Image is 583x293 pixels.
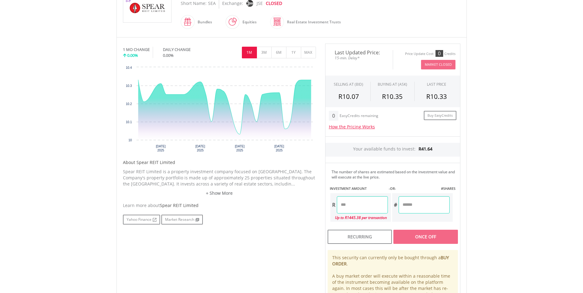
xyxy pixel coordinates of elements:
a: Buy EasyCredits [424,111,456,120]
div: R [330,196,337,213]
button: 6M [271,47,286,58]
div: Chart. Highcharts interactive chart. [123,64,316,156]
div: Learn more about [123,202,316,209]
div: Equities [239,15,257,29]
div: 0 [329,111,338,121]
div: 0 [435,50,443,57]
h5: About Spear REIT Limited [123,159,316,166]
div: DAILY CHANGE [163,47,211,53]
label: #SHARES [441,186,455,191]
span: 0.00% [163,53,174,58]
text: [DATE] 2025 [274,145,284,152]
text: 10.4 [126,66,132,69]
label: -OR- [389,186,396,191]
span: R10.33 [426,92,447,101]
div: Price Update Cost: [405,52,434,56]
button: 3M [257,47,272,58]
a: + Show More [123,190,316,196]
span: Last Updated Price: [330,50,388,55]
text: [DATE] 2025 [195,145,205,152]
span: R10.35 [382,92,403,101]
div: EasyCredits remaining [340,114,378,119]
button: 1Y [286,47,301,58]
text: [DATE] 2025 [235,145,245,152]
text: 10.2 [126,102,132,106]
p: Spear REIT Limited is a property investment company focused on [GEOGRAPHIC_DATA]. The Company's p... [123,169,316,187]
text: 10 [128,139,132,142]
span: R41.64 [419,146,432,152]
text: 10.3 [126,84,132,88]
b: BUY ORDER [332,255,449,267]
a: Market Research [161,215,203,225]
div: Real Estate Investment Trusts [284,15,341,29]
text: 10.1 [126,120,132,124]
span: BUYING AT (ASK) [378,82,407,87]
div: Your available funds to invest: [325,143,460,157]
div: The number of shares are estimated based on the investment value and will execute at the live price. [332,169,458,180]
div: SELLING AT (BID) [334,82,363,87]
button: MAX [301,47,316,58]
div: Credits [444,52,455,56]
button: 1M [242,47,257,58]
span: 0.00% [127,53,138,58]
text: [DATE] 2025 [156,145,166,152]
label: INVESTMENT AMOUNT [330,186,367,191]
div: Recurring [328,230,392,244]
span: Spear REIT Limited [160,202,199,208]
div: LAST PRICE [427,82,446,87]
div: 1 MO CHANGE [123,47,150,53]
a: How the Pricing Works [329,124,375,130]
button: Market Closed [421,60,455,69]
div: # [392,196,399,213]
a: Yahoo Finance [123,215,160,225]
div: Up to R1445.38 per transaction [330,213,388,222]
div: Bundles [195,15,212,29]
svg: Interactive chart [123,64,316,156]
div: Once Off [393,230,458,244]
span: 15-min. Delay* [330,55,388,61]
span: R10.07 [338,92,359,101]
